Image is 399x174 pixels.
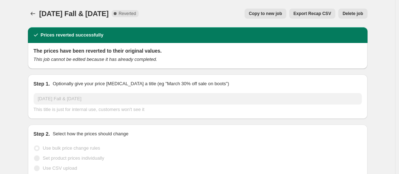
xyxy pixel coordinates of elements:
[39,10,109,18] span: [DATE] Fall & [DATE]
[34,93,362,105] input: 30% off holiday sale
[34,80,50,87] h2: Step 1.
[34,107,144,112] span: This title is just for internal use, customers won't see it
[28,9,38,19] button: Price change jobs
[249,11,282,16] span: Copy to new job
[43,165,77,171] span: Use CSV upload
[245,9,286,19] button: Copy to new job
[34,47,362,54] h2: The prices have been reverted to their original values.
[43,145,100,151] span: Use bulk price change rules
[294,11,331,16] span: Export Recap CSV
[119,11,136,16] span: Reverted
[53,80,229,87] p: Optionally give your price [MEDICAL_DATA] a title (eg "March 30% off sale on boots")
[343,11,363,16] span: Delete job
[53,130,128,137] p: Select how the prices should change
[289,9,335,19] button: Export Recap CSV
[34,130,50,137] h2: Step 2.
[34,57,157,62] i: This job cannot be edited because it has already completed.
[43,155,104,161] span: Set product prices individually
[41,32,104,39] h2: Prices reverted successfully
[338,9,367,19] button: Delete job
